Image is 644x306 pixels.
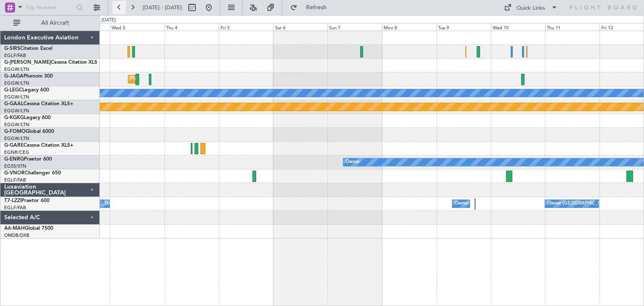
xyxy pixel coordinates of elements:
[491,23,545,31] div: Wed 10
[9,16,91,30] button: All Aircraft
[4,115,51,120] a: G-KGKGLegacy 600
[110,23,164,31] div: Wed 3
[4,88,22,93] span: G-LEGC
[4,149,29,156] a: EGNR/CEG
[4,46,20,51] span: G-SIRS
[4,205,26,211] a: EGLF/FAB
[4,226,25,231] span: A6-MAH
[26,1,74,14] input: Trip Number
[4,88,49,93] a: G-LEGCLegacy 600
[4,60,97,65] a: G-[PERSON_NAME]Cessna Citation XLS
[101,17,116,24] div: [DATE]
[545,23,600,31] div: Thu 11
[517,4,545,13] div: Quick Links
[4,198,21,203] span: T7-LZZI
[4,171,25,176] span: G-VNOR
[436,23,491,31] div: Tue 9
[4,108,29,114] a: EGGW/LTN
[130,73,262,86] div: Planned Maint [GEOGRAPHIC_DATA] ([GEOGRAPHIC_DATA])
[4,143,23,148] span: G-GARE
[4,232,29,239] a: OMDB/DXB
[219,23,273,31] div: Fri 5
[345,156,360,169] div: Owner
[4,198,49,203] a: T7-LZZIPraetor 600
[4,226,53,231] a: A6-MAHGlobal 7500
[4,177,26,183] a: EGLF/FAB
[500,1,562,14] button: Quick Links
[4,52,26,59] a: EGLF/FAB
[4,171,61,176] a: G-VNORChallenger 650
[299,5,334,10] span: Refresh
[4,60,51,65] span: G-[PERSON_NAME]
[273,23,328,31] div: Sat 6
[4,122,29,128] a: EGGW/LTN
[143,4,182,11] span: [DATE] - [DATE]
[4,129,26,134] span: G-FOMO
[4,80,29,86] a: EGGW/LTN
[382,23,436,31] div: Mon 8
[4,74,23,79] span: G-JAGA
[4,157,52,162] a: G-ENRGPraetor 600
[4,46,52,51] a: G-SIRSCitation Excel
[4,101,73,106] a: G-GAALCessna Citation XLS+
[4,135,29,142] a: EGGW/LTN
[4,157,24,162] span: G-ENRG
[327,23,382,31] div: Sun 7
[4,163,26,169] a: EGSS/STN
[164,23,219,31] div: Thu 4
[4,94,29,100] a: EGGW/LTN
[286,1,337,14] button: Refresh
[4,74,53,79] a: G-JAGAPhenom 300
[4,66,29,73] a: EGGW/LTN
[4,129,54,134] a: G-FOMOGlobal 6000
[4,115,24,120] span: G-KGKG
[454,197,538,210] div: Owner London ([GEOGRAPHIC_DATA])
[22,20,88,26] span: All Aircraft
[4,143,73,148] a: G-GARECessna Citation XLS+
[4,101,23,106] span: G-GAAL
